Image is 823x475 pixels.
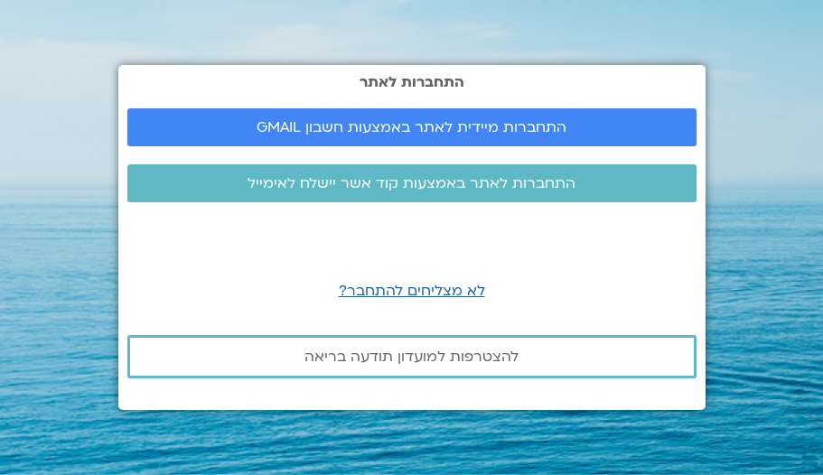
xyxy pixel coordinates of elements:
h2: התחברות לאתר [127,74,697,90]
a: לא מצליחים להתחבר? [339,281,485,301]
span: התחברות לאתר באמצעות קוד אשר יישלח לאימייל [248,175,575,191]
a: התחברות מיידית לאתר באמצעות חשבון GMAIL [127,108,697,146]
a: להצטרפות למועדון תודעה בריאה [127,335,697,378]
span: התחברות מיידית לאתר באמצעות חשבון GMAIL [257,119,566,135]
span: להצטרפות למועדון תודעה בריאה [304,349,519,365]
a: התחברות לאתר באמצעות קוד אשר יישלח לאימייל [127,164,697,202]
